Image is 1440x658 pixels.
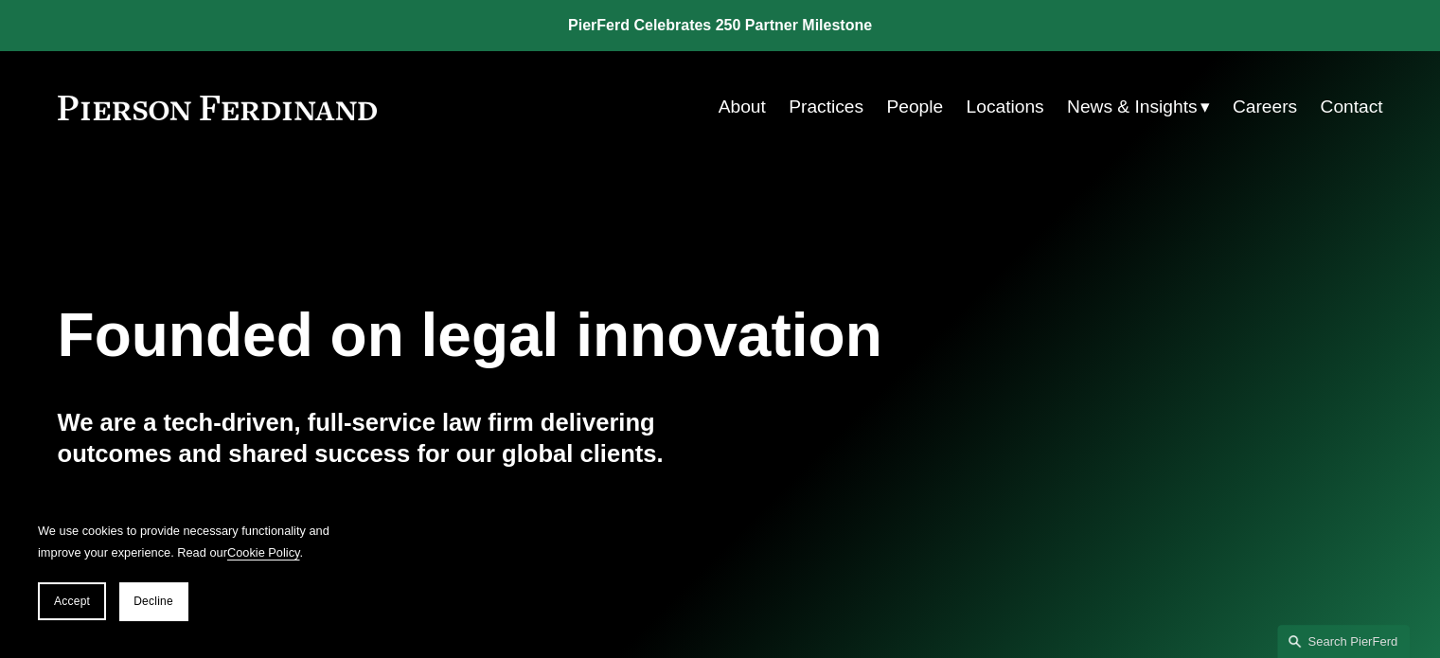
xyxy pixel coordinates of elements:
span: Decline [133,595,173,608]
span: Accept [54,595,90,608]
a: Search this site [1277,625,1410,658]
a: Cookie Policy [227,545,300,560]
p: We use cookies to provide necessary functionality and improve your experience. Read our . [38,520,341,563]
a: About [719,89,766,125]
a: folder dropdown [1067,89,1210,125]
a: People [886,89,943,125]
a: Practices [789,89,863,125]
button: Accept [38,582,106,620]
h4: We are a tech-driven, full-service law firm delivering outcomes and shared success for our global... [58,407,720,469]
h1: Founded on legal innovation [58,301,1163,370]
span: News & Insights [1067,91,1198,124]
button: Decline [119,582,187,620]
a: Contact [1320,89,1382,125]
a: Careers [1233,89,1297,125]
section: Cookie banner [19,501,360,639]
a: Locations [966,89,1043,125]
